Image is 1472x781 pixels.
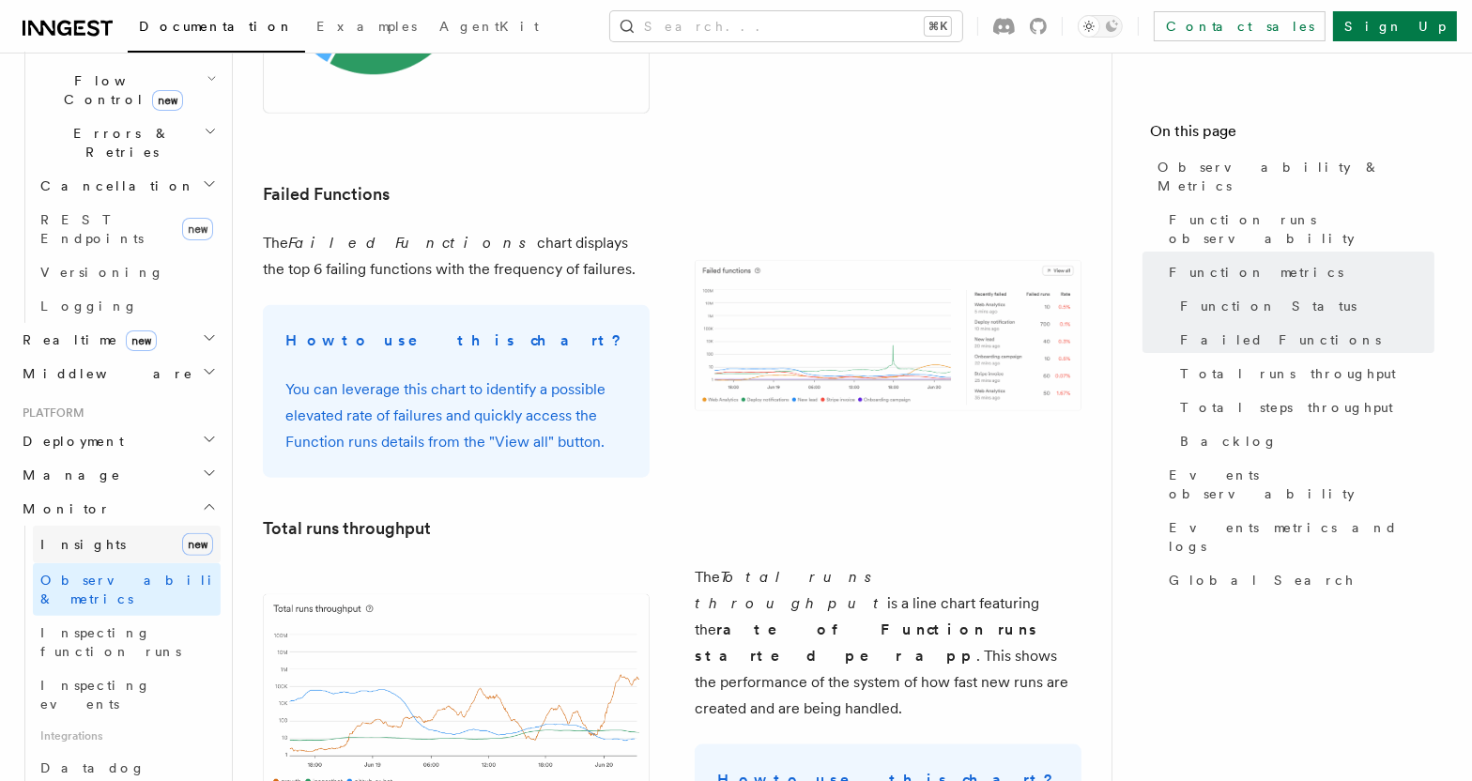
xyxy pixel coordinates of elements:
[428,6,550,51] a: AgentKit
[695,568,887,612] em: Total runs throughput
[1169,210,1434,248] span: Function runs observability
[1150,120,1434,150] h4: On this page
[1169,518,1434,556] span: Events metrics and logs
[15,357,221,390] button: Middleware
[1180,432,1278,451] span: Backlog
[40,299,138,314] span: Logging
[263,515,431,542] a: Total runs throughput
[1180,364,1396,383] span: Total runs throughput
[1180,297,1357,315] span: Function Status
[15,364,193,383] span: Middleware
[1161,458,1434,511] a: Events observability
[33,563,221,616] a: Observability & metrics
[1333,11,1457,41] a: Sign Up
[15,432,124,451] span: Deployment
[33,169,221,203] button: Cancellation
[1161,511,1434,563] a: Events metrics and logs
[15,492,221,526] button: Monitor
[33,255,221,289] a: Versioning
[263,230,650,283] p: The chart displays the top 6 failing functions with the frequency of failures.
[285,376,627,455] p: You can leverage this chart to identify a possible elevated rate of failures and quickly access t...
[1169,571,1355,590] span: Global Search
[1173,390,1434,424] a: Total steps throughput
[40,760,146,775] span: Datadog
[263,181,390,207] a: Failed Functions
[40,265,164,280] span: Versioning
[126,330,157,351] span: new
[15,406,84,421] span: Platform
[128,6,305,53] a: Documentation
[695,564,1081,722] p: The is a line chart featuring the . This shows the performance of the system of how fast new runs...
[33,668,221,721] a: Inspecting events
[152,90,183,111] span: new
[33,71,207,109] span: Flow Control
[1161,255,1434,289] a: Function metrics
[182,218,213,240] span: new
[1158,158,1434,195] span: Observability & Metrics
[33,203,221,255] a: REST Endpointsnew
[33,124,204,161] span: Errors & Retries
[15,466,121,484] span: Manage
[15,424,221,458] button: Deployment
[285,331,625,349] strong: How to use this chart?
[1173,323,1434,357] a: Failed Functions
[288,234,537,252] em: Failed Functions
[139,19,294,34] span: Documentation
[695,620,1039,665] strong: rate of Function runs started per app
[40,537,126,552] span: Insights
[1161,203,1434,255] a: Function runs observability
[610,11,962,41] button: Search...⌘K
[305,6,428,51] a: Examples
[1173,424,1434,458] a: Backlog
[1173,289,1434,323] a: Function Status
[33,526,221,563] a: Insightsnew
[15,330,157,349] span: Realtime
[1150,150,1434,203] a: Observability & Metrics
[33,116,221,169] button: Errors & Retries
[40,573,234,606] span: Observability & metrics
[1161,563,1434,597] a: Global Search
[15,499,111,518] span: Monitor
[439,19,539,34] span: AgentKit
[15,458,221,492] button: Manage
[33,721,221,751] span: Integrations
[33,176,195,195] span: Cancellation
[40,625,181,659] span: Inspecting function runs
[40,212,144,246] span: REST Endpoints
[40,678,151,712] span: Inspecting events
[1169,466,1434,503] span: Events observability
[33,289,221,323] a: Logging
[33,616,221,668] a: Inspecting function runs
[33,64,221,116] button: Flow Controlnew
[1180,398,1393,417] span: Total steps throughput
[1078,15,1123,38] button: Toggle dark mode
[1169,263,1343,282] span: Function metrics
[1180,330,1381,349] span: Failed Functions
[1154,11,1326,41] a: Contact sales
[182,533,213,556] span: new
[316,19,417,34] span: Examples
[1173,357,1434,390] a: Total runs throughput
[925,17,951,36] kbd: ⌘K
[15,323,221,357] button: Realtimenew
